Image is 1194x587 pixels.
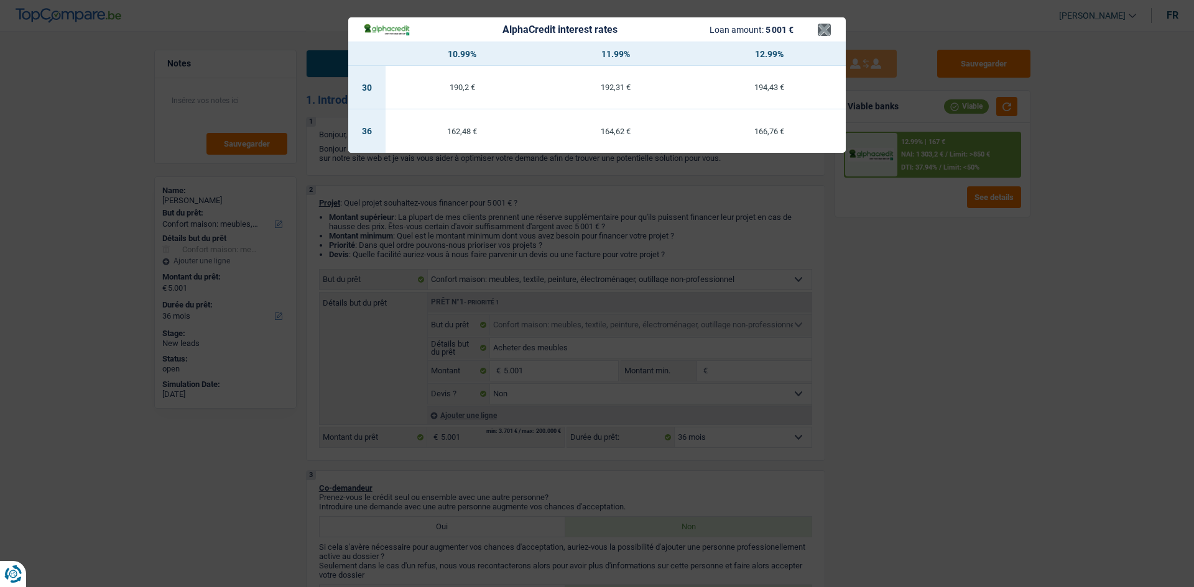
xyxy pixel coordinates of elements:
[386,127,539,135] div: 162,48 €
[502,25,618,35] div: AlphaCredit interest rates
[348,109,386,153] td: 36
[363,22,410,37] img: AlphaCredit
[348,66,386,109] td: 30
[692,127,846,135] div: 166,76 €
[386,83,539,91] div: 190,2 €
[692,42,846,66] th: 12.99%
[710,25,764,35] span: Loan amount:
[539,42,693,66] th: 11.99%
[818,24,831,36] button: ×
[766,25,794,35] span: 5 001 €
[539,127,693,135] div: 164,62 €
[386,42,539,66] th: 10.99%
[692,83,846,91] div: 194,43 €
[539,83,693,91] div: 192,31 €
